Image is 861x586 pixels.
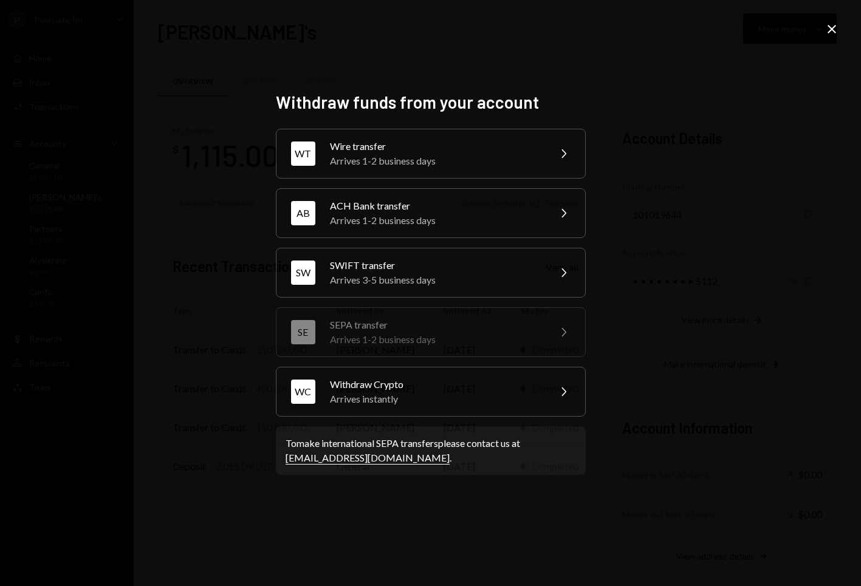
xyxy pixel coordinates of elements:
div: SE [291,320,315,344]
div: AB [291,201,315,225]
div: Arrives 1-2 business days [330,213,541,228]
a: [EMAIL_ADDRESS][DOMAIN_NAME] [286,452,450,465]
div: Arrives 1-2 business days [330,332,541,347]
div: WC [291,380,315,404]
button: SESEPA transferArrives 1-2 business days [276,307,586,357]
div: SWIFT transfer [330,258,541,273]
div: Withdraw Crypto [330,377,541,392]
button: SWSWIFT transferArrives 3-5 business days [276,248,586,298]
div: SEPA transfer [330,318,541,332]
div: Arrives instantly [330,392,541,406]
div: Arrives 3-5 business days [330,273,541,287]
div: To make international SEPA transfers please contact us at . [286,436,576,465]
button: WCWithdraw CryptoArrives instantly [276,367,586,417]
div: SW [291,261,315,285]
div: Wire transfer [330,139,541,154]
div: WT [291,141,315,166]
div: ACH Bank transfer [330,199,541,213]
h2: Withdraw funds from your account [276,90,586,114]
button: ABACH Bank transferArrives 1-2 business days [276,188,586,238]
div: Arrives 1-2 business days [330,154,541,168]
button: WTWire transferArrives 1-2 business days [276,129,586,179]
